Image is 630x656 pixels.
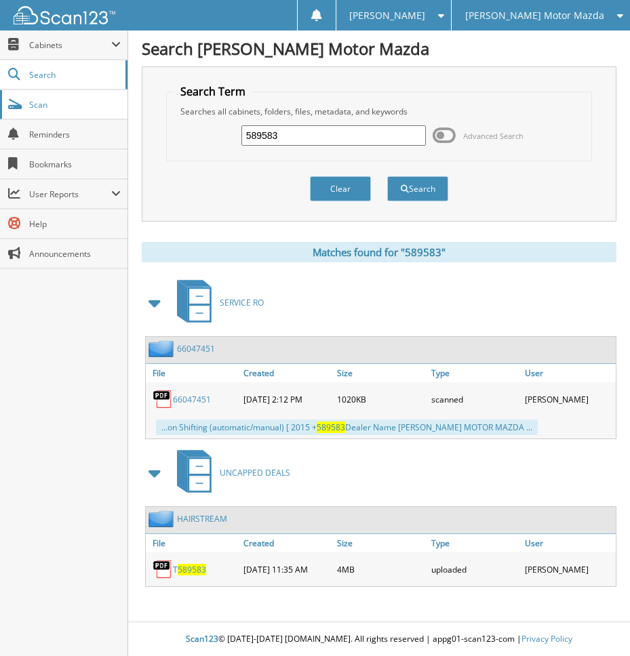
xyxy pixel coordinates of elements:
span: Scan123 [186,633,218,644]
div: 4MB [334,556,428,583]
iframe: Chat Widget [562,591,630,656]
div: [DATE] 11:35 AM [240,556,334,583]
span: Advanced Search [463,131,524,141]
a: File [146,364,240,382]
a: SERVICE RO [169,276,264,329]
a: Size [334,364,428,382]
button: Clear [310,176,371,201]
span: Search [29,69,119,81]
img: folder2.png [149,510,177,527]
span: UNCAPPED DEALS [220,467,290,478]
span: SERVICE RO [220,297,264,308]
span: 589583 [317,422,345,433]
span: Announcements [29,248,121,260]
a: Type [428,364,522,382]
div: 1020KB [334,386,428,413]
img: PDF.png [153,389,173,409]
a: 66047451 [177,343,215,354]
img: scan123-logo-white.svg [14,6,115,24]
div: Matches found for "589583" [142,242,616,262]
a: T589583 [173,564,206,575]
span: User Reports [29,188,111,200]
a: 66047451 [173,394,211,405]
a: File [146,534,240,552]
span: Reminders [29,129,121,140]
span: [PERSON_NAME] Motor Mazda [465,12,604,20]
span: Scan [29,99,121,110]
div: [DATE] 2:12 PM [240,386,334,413]
a: HAIRSTREAM [177,513,227,525]
div: ...on Shifting (automatic/manual) [ 2015 + Dealer Name [PERSON_NAME] MOTOR MAZDA ... [156,419,538,435]
span: Help [29,218,121,230]
span: Bookmarks [29,159,121,170]
span: Cabinets [29,39,111,51]
img: PDF.png [153,559,173,579]
h1: Search [PERSON_NAME] Motor Mazda [142,37,616,60]
div: [PERSON_NAME] [521,556,616,583]
a: Size [334,534,428,552]
legend: Search Term [174,84,252,99]
span: 589583 [178,564,206,575]
a: UNCAPPED DEALS [169,446,290,499]
a: Created [240,364,334,382]
a: User [521,534,616,552]
div: Searches all cabinets, folders, files, metadata, and keywords [174,106,585,117]
a: Type [428,534,522,552]
span: [PERSON_NAME] [349,12,425,20]
a: Privacy Policy [521,633,572,644]
div: [PERSON_NAME] [521,386,616,413]
button: Search [387,176,448,201]
div: uploaded [428,556,522,583]
div: scanned [428,386,522,413]
a: User [521,364,616,382]
a: Created [240,534,334,552]
div: © [DATE]-[DATE] [DOMAIN_NAME]. All rights reserved | appg01-scan123-com | [128,623,630,656]
img: folder2.png [149,340,177,357]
